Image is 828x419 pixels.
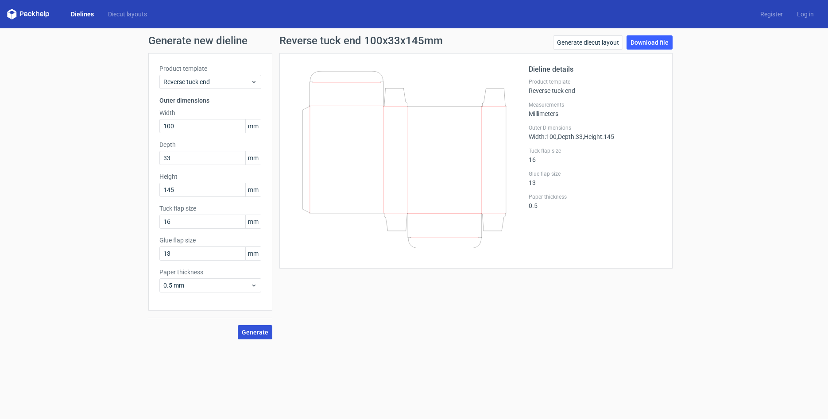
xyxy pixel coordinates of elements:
label: Product template [529,78,662,85]
label: Glue flap size [529,170,662,177]
a: Register [753,10,790,19]
div: Millimeters [529,101,662,117]
span: , Height : 145 [583,133,614,140]
span: 0.5 mm [163,281,251,290]
a: Generate diecut layout [553,35,623,50]
span: , Depth : 33 [557,133,583,140]
div: 13 [529,170,662,186]
label: Paper thickness [159,268,261,277]
a: Download file [627,35,673,50]
button: Generate [238,325,272,339]
span: mm [245,119,261,133]
label: Depth [159,140,261,149]
span: mm [245,247,261,260]
label: Paper thickness [529,193,662,200]
div: Reverse tuck end [529,78,662,94]
h1: Generate new dieline [148,35,680,46]
h3: Outer dimensions [159,96,261,105]
label: Tuck flap size [529,147,662,154]
div: 16 [529,147,662,163]
span: mm [245,151,261,165]
span: mm [245,183,261,196]
label: Tuck flap size [159,204,261,213]
div: New dieline generated [750,407,810,416]
label: Height [159,172,261,181]
label: Width [159,108,261,117]
span: Reverse tuck end [163,77,251,86]
label: Measurements [529,101,662,108]
label: Glue flap size [159,236,261,245]
span: Generate [242,329,268,335]
span: Width : 100 [529,133,557,140]
div: 0.5 [529,193,662,209]
span: mm [245,215,261,228]
h1: Reverse tuck end 100x33x145mm [279,35,443,46]
label: Product template [159,64,261,73]
a: Dielines [64,10,101,19]
a: Log in [790,10,821,19]
a: Diecut layouts [101,10,154,19]
h2: Dieline details [529,64,662,75]
label: Outer Dimensions [529,124,662,131]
